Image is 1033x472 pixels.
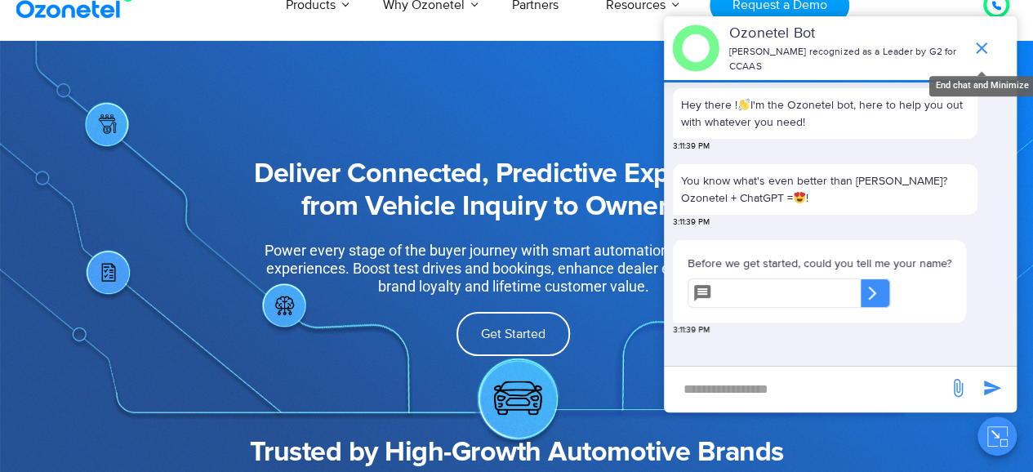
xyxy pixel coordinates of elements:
[688,255,951,272] p: Before we get started, could you tell me your name?
[672,24,719,72] img: header
[942,372,974,404] span: send message
[80,437,954,470] h2: Trusted by High-Growth Automotive Brands
[672,375,940,404] div: new-msg-input
[729,23,964,45] p: Ozonetel Bot
[673,324,710,336] span: 3:11:39 PM
[794,192,805,203] img: 😍
[977,416,1017,456] button: Close chat
[456,312,570,356] a: Get Started
[673,140,710,153] span: 3:11:39 PM
[481,327,545,341] span: Get Started
[681,172,969,207] p: You know what's even better than [PERSON_NAME]? Ozonetel + ChatGPT = !
[220,158,808,224] h2: Deliver Connected, Predictive Experiences from Vehicle Inquiry to Ownership ​
[976,372,1009,404] span: send message
[260,242,768,296] div: Power every stage of the buyer journey with smart automation and seamless experiences. Boost test...
[729,45,964,74] p: [PERSON_NAME] recognized as a Leader by G2 for CCAAS
[738,99,750,110] img: 👋
[965,32,998,65] span: end chat or minimize
[681,96,969,131] p: Hey there ! I'm the Ozonetel bot, here to help you out with whatever you need!
[673,216,710,229] span: 3:11:39 PM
